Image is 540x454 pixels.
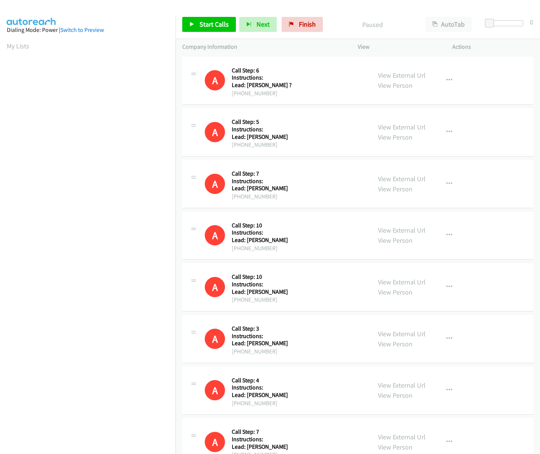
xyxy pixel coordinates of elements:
a: View External Url [378,123,426,131]
p: Company Information [182,42,344,51]
h5: Lead: [PERSON_NAME] [232,391,292,399]
h1: A [205,174,225,194]
h5: Lead: [PERSON_NAME] ? [232,81,292,89]
h5: Call Step: 10 [232,273,292,281]
div: This number is on the do not call list [205,329,225,349]
h5: Lead: [PERSON_NAME] [232,288,292,296]
h1: A [205,225,225,245]
div: [PHONE_NUMBER] [232,295,292,304]
a: View Person [378,185,412,193]
a: View Person [378,236,412,245]
a: View Person [378,133,412,141]
a: Start Calls [182,17,236,32]
div: [PHONE_NUMBER] [232,192,292,201]
h1: A [205,122,225,142]
h1: A [205,277,225,297]
h5: Instructions: [232,281,292,288]
a: Finish [282,17,323,32]
a: View Person [378,340,412,348]
h5: Call Step: 3 [232,325,292,332]
div: This number is on the do not call list [205,380,225,400]
a: View External Url [378,226,426,235]
div: This number is on the do not call list [205,432,225,452]
a: View External Url [378,433,426,441]
h5: Instructions: [232,74,292,81]
div: Dialing Mode: Power | [7,26,169,35]
h5: Call Step: 6 [232,67,292,74]
h5: Lead: [PERSON_NAME] [232,185,292,192]
h5: Instructions: [232,436,292,443]
span: Start Calls [199,20,229,29]
div: Delay between calls (in seconds) [489,20,523,26]
h1: A [205,329,225,349]
h5: Instructions: [232,384,292,391]
h5: Instructions: [232,177,292,185]
div: This number is on the do not call list [205,174,225,194]
h1: A [205,70,225,90]
button: AutoTab [425,17,472,32]
div: [PHONE_NUMBER] [232,244,292,253]
h5: Lead: [PERSON_NAME] [232,133,292,141]
p: Actions [452,42,533,51]
a: View Person [378,288,412,296]
a: View Person [378,81,412,90]
a: My Lists [7,42,29,50]
h5: Instructions: [232,126,292,133]
h5: Lead: [PERSON_NAME] [232,236,292,244]
h5: Call Step: 10 [232,222,292,229]
h1: A [205,432,225,452]
div: This number is on the do not call list [205,225,225,245]
div: This number is on the do not call list [205,70,225,90]
h5: Call Step: 5 [232,118,292,126]
div: [PHONE_NUMBER] [232,89,292,98]
p: View [358,42,439,51]
h1: A [205,380,225,400]
h5: Instructions: [232,229,292,236]
div: This number is on the do not call list [205,277,225,297]
button: Next [239,17,277,32]
h5: Instructions: [232,332,292,340]
a: View External Url [378,71,426,80]
span: Finish [299,20,316,29]
div: This number is on the do not call list [205,122,225,142]
div: [PHONE_NUMBER] [232,399,292,408]
h5: Lead: [PERSON_NAME] [232,340,292,347]
div: [PHONE_NUMBER] [232,347,292,356]
a: View Person [378,391,412,400]
p: Paused [333,20,412,30]
iframe: Dialpad [7,58,175,414]
h5: Call Step: 4 [232,377,292,384]
a: Switch to Preview [60,26,104,33]
h5: Call Step: 7 [232,428,292,436]
a: View Person [378,443,412,451]
h5: Call Step: 7 [232,170,292,177]
a: View External Url [378,174,426,183]
div: [PHONE_NUMBER] [232,140,292,149]
a: View External Url [378,329,426,338]
h5: Lead: [PERSON_NAME] [232,443,292,451]
div: 0 [530,17,533,27]
a: View External Url [378,278,426,286]
a: View External Url [378,381,426,389]
span: Next [256,20,270,29]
